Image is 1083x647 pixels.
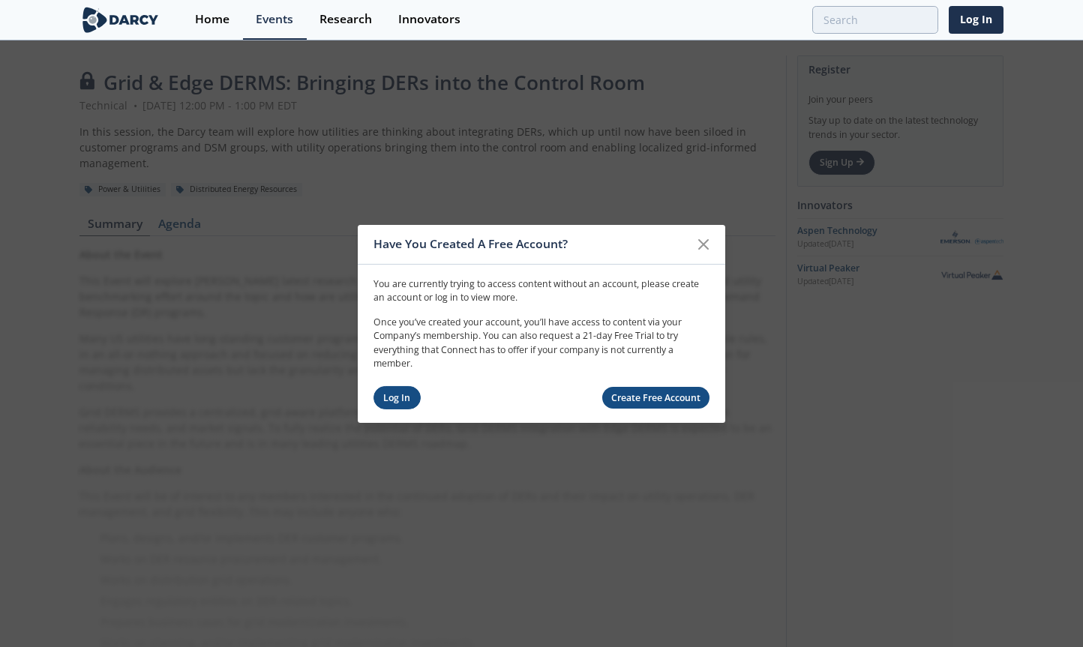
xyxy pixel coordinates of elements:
a: Log In [373,386,421,409]
p: You are currently trying to access content without an account, please create an account or log in... [373,277,709,305]
div: Events [256,13,293,25]
a: Log In [949,6,1003,34]
input: Advanced Search [812,6,938,34]
div: Home [195,13,229,25]
div: Have You Created A Free Account? [373,230,689,259]
a: Create Free Account [602,387,710,409]
div: Innovators [398,13,460,25]
div: Research [319,13,372,25]
p: Once you’ve created your account, you’ll have access to content via your Company’s membership. Yo... [373,316,709,371]
img: logo-wide.svg [79,7,161,33]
